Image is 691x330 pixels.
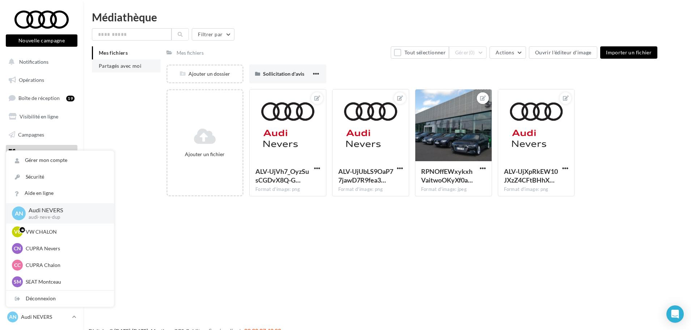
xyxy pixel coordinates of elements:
span: Médiathèque [18,149,48,155]
a: PLV et print personnalisable [4,163,79,184]
span: VC [14,228,21,235]
a: Visibilité en ligne [4,109,79,124]
span: ALV-UjVh7_OyzSusCGDvX8Q-GRFgeUO8BC3ZaN6IXcaaXHzzIVhKZKsP [255,167,309,184]
div: Déconnexion [6,291,114,307]
span: Boîte de réception [18,95,60,101]
span: Importer un fichier [606,49,652,55]
a: Sécurité [6,169,114,185]
p: CUPRA Nevers [26,245,105,252]
span: Opérations [19,77,44,83]
span: AN [9,313,17,321]
a: AN Audi NEVERS [6,310,77,324]
div: Format d'image: png [255,186,320,193]
span: ALV-UjUbLS9OaP77jawD7R9fea3a1icMU29H5t-QORtc07h1U7QEAyrq [338,167,393,184]
span: Campagnes [18,131,44,137]
button: Notifications [4,54,76,70]
button: Tout sélectionner [391,46,449,59]
div: Ajouter un fichier [170,151,239,158]
span: Notifications [19,59,48,65]
button: Nouvelle campagne [6,34,77,47]
a: Campagnes [4,127,79,142]
div: Format d'image: jpeg [421,186,486,193]
span: ALV-UjXpRkEW10JXzZ4CFtBHhXxb_AXVIYJFoVsoLGwFPHxT7E4kOvJe [504,167,558,184]
span: Sollicitation d'avis [263,71,304,77]
a: Opérations [4,72,79,88]
a: Aide en ligne [6,185,114,201]
div: Médiathèque [92,12,682,22]
div: 19 [66,96,75,101]
button: Filtrer par [192,28,234,41]
div: Format d'image: png [504,186,569,193]
button: Gérer(0) [449,46,487,59]
span: Partagés avec moi [99,63,141,69]
button: Ouvrir l'éditeur d'image [529,46,597,59]
span: CC [14,262,21,269]
span: (0) [469,50,475,55]
div: Format d'image: png [338,186,403,193]
p: VW CHALON [26,228,105,235]
button: Actions [489,46,526,59]
a: Médiathèque [4,145,79,160]
span: AN [15,209,23,217]
div: Mes fichiers [177,49,204,57]
button: Importer un fichier [600,46,657,59]
div: Ajouter un dossier [168,70,242,78]
span: Actions [496,49,514,55]
span: RPNOffEWxykxhVaitwoOKyXf0aGbnLdwMScj8YadHUMTJCgNiXS5GVRCYPfcVWCtYubp7OzCZMHCDP6fmg=s0 [421,167,473,184]
p: CUPRA Chalon [26,262,105,269]
span: CN [14,245,21,252]
span: Visibilité en ligne [20,113,58,120]
p: Audi NEVERS [29,206,102,214]
p: SEAT Montceau [26,278,105,285]
a: Gérer mon compte [6,152,114,168]
div: Open Intercom Messenger [666,305,684,323]
span: SM [14,278,21,285]
span: Mes fichiers [99,50,128,56]
a: Boîte de réception19 [4,90,79,106]
p: Audi NEVERS [21,313,69,321]
p: audi-neve-dup [29,214,102,221]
